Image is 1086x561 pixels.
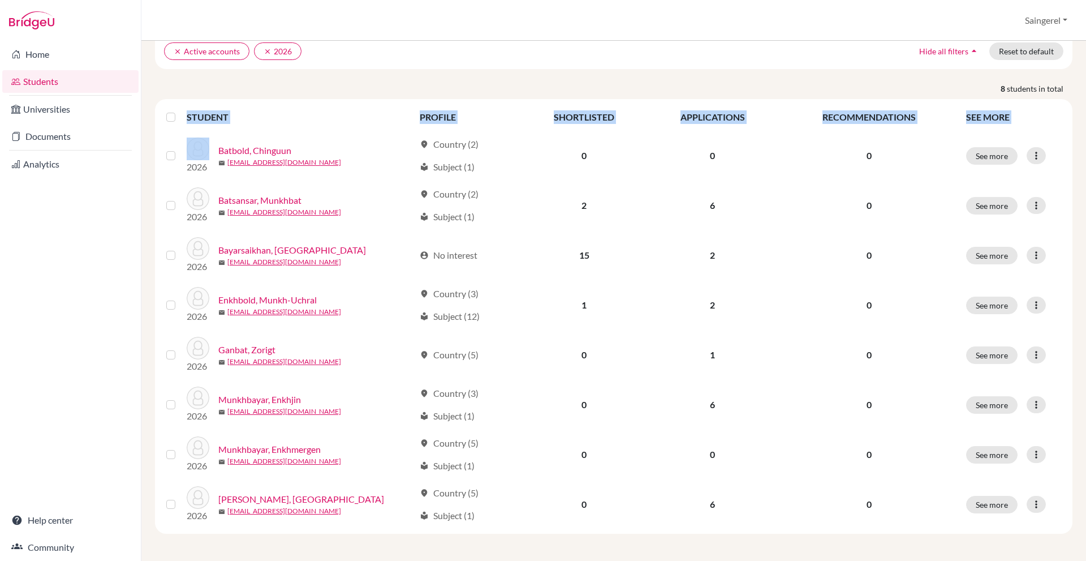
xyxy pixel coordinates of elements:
[420,439,429,448] span: location_on
[522,181,647,230] td: 2
[227,357,341,367] a: [EMAIL_ADDRESS][DOMAIN_NAME]
[786,249,953,262] p: 0
[420,312,429,321] span: local_library
[2,536,139,559] a: Community
[959,104,1068,131] th: SEE MORE
[187,138,209,160] img: Batbold, Chinguun
[187,237,209,260] img: Bayarsaikhan, Enkhjin
[420,140,429,149] span: location_on
[420,409,475,423] div: Subject (1)
[187,459,209,473] p: 2026
[187,436,209,459] img: Munkhbayar, Enkhmergen
[522,104,647,131] th: SHORTLISTED
[966,147,1018,165] button: See more
[227,506,341,516] a: [EMAIL_ADDRESS][DOMAIN_NAME]
[420,436,479,450] div: Country (5)
[966,197,1018,215] button: See more
[2,509,139,532] a: Help center
[647,181,778,230] td: 6
[420,509,475,523] div: Subject (1)
[227,307,341,317] a: [EMAIL_ADDRESS][DOMAIN_NAME]
[187,509,209,523] p: 2026
[218,493,384,506] a: [PERSON_NAME], [GEOGRAPHIC_DATA]
[254,42,301,60] button: clear2026
[522,479,647,529] td: 0
[647,280,778,330] td: 2
[218,459,225,465] span: mail
[786,448,953,461] p: 0
[187,310,209,323] p: 2026
[522,230,647,280] td: 15
[647,430,778,479] td: 0
[647,230,778,280] td: 2
[187,187,209,210] img: Batsansar, Munkhbat
[1020,10,1072,31] button: Saingerel
[2,70,139,93] a: Students
[420,461,429,470] span: local_library
[966,446,1018,464] button: See more
[164,42,249,60] button: clearActive accounts
[187,387,209,409] img: Munkhbayar, Enkhjin
[786,498,953,511] p: 0
[218,393,301,406] a: Munkhbayar, Enkhjin
[187,287,209,310] img: Enkhbold, Munkh-Uchral
[966,346,1018,364] button: See more
[218,343,275,357] a: Ganbat, Zorigt
[786,348,953,362] p: 0
[420,412,429,421] span: local_library
[420,387,479,400] div: Country (3)
[2,98,139,121] a: Universities
[420,162,429,172] span: local_library
[218,259,225,266] span: mail
[218,144,291,157] a: Batbold, Chinguun
[966,247,1018,264] button: See more
[420,348,479,362] div: Country (5)
[420,251,429,260] span: account_circle
[218,243,366,257] a: Bayarsaikhan, [GEOGRAPHIC_DATA]
[647,479,778,529] td: 6
[968,45,980,57] i: arrow_drop_up
[218,443,321,456] a: Munkhbayar, Enkhmergen
[910,42,989,60] button: Hide all filtersarrow_drop_up
[522,131,647,181] td: 0
[420,289,429,298] span: location_on
[966,496,1018,513] button: See more
[522,280,647,330] td: 1
[420,249,477,262] div: No interest
[786,398,953,412] p: 0
[647,131,778,181] td: 0
[420,138,479,151] div: Country (2)
[187,409,209,423] p: 2026
[420,187,479,201] div: Country (2)
[227,257,341,267] a: [EMAIL_ADDRESS][DOMAIN_NAME]
[413,104,522,131] th: PROFILE
[187,359,209,373] p: 2026
[786,149,953,162] p: 0
[1001,83,1007,95] strong: 8
[420,486,479,500] div: Country (5)
[647,104,778,131] th: APPLICATIONS
[647,330,778,380] td: 1
[187,260,209,273] p: 2026
[227,406,341,417] a: [EMAIL_ADDRESS][DOMAIN_NAME]
[786,199,953,212] p: 0
[420,190,429,199] span: location_on
[647,380,778,430] td: 6
[218,409,225,416] span: mail
[522,380,647,430] td: 0
[218,508,225,515] span: mail
[218,359,225,366] span: mail
[218,309,225,316] span: mail
[187,160,209,174] p: 2026
[174,48,182,55] i: clear
[522,430,647,479] td: 0
[187,486,209,509] img: Nyamdelger, Tavilan
[264,48,271,55] i: clear
[1007,83,1072,95] span: students in total
[2,125,139,148] a: Documents
[218,209,225,216] span: mail
[2,43,139,66] a: Home
[9,11,54,29] img: Bridge-U
[420,459,475,473] div: Subject (1)
[522,330,647,380] td: 0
